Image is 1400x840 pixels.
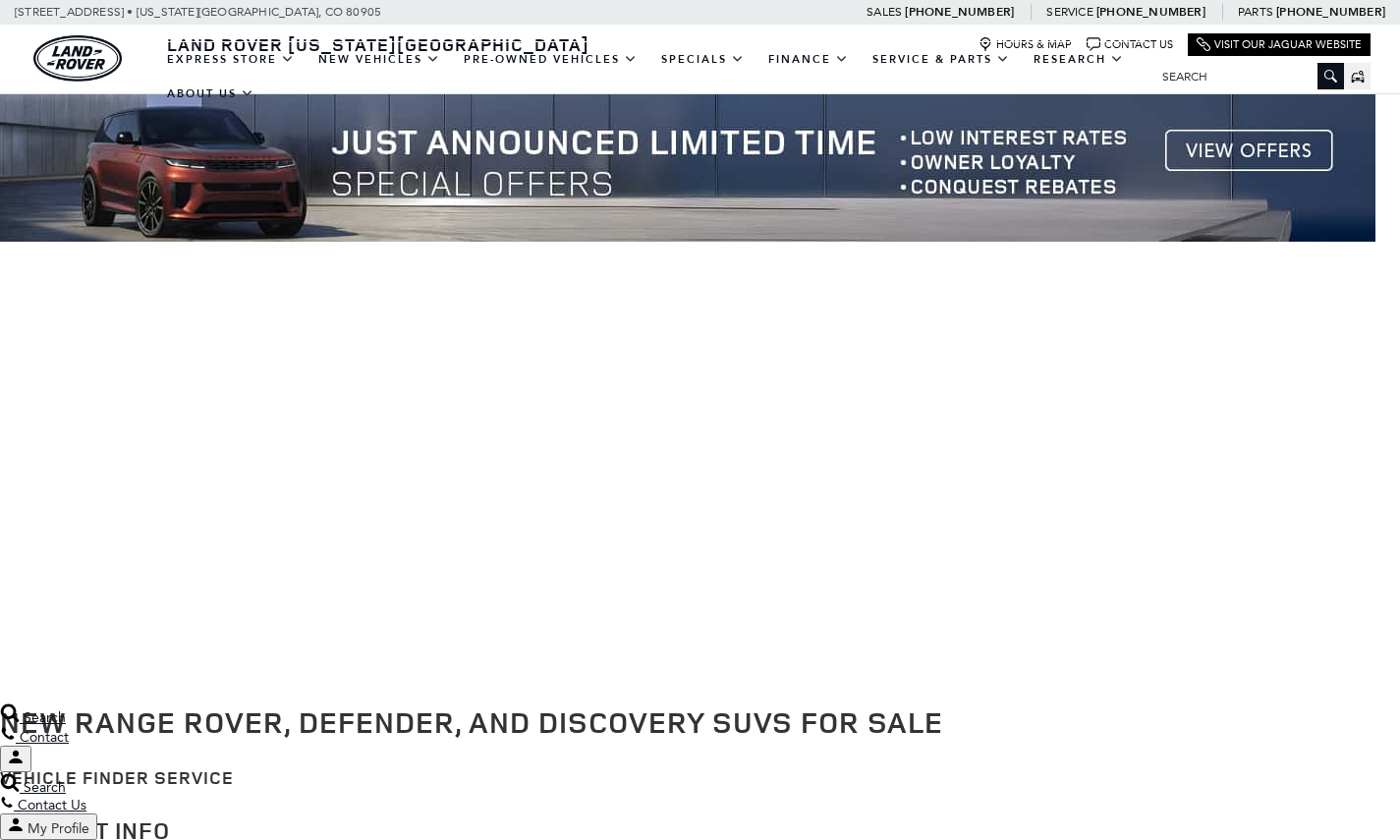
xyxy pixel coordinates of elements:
span: Contact [20,729,69,746]
a: About Us [155,77,266,111]
span: My Profile [28,820,89,837]
a: Service & Parts [861,42,1022,77]
a: [PHONE_NUMBER] [905,4,1014,20]
span: Search [24,709,66,726]
a: [STREET_ADDRESS] • [US_STATE][GEOGRAPHIC_DATA], CO 80905 [15,5,381,19]
nav: Main Navigation [155,42,1148,111]
a: New Vehicles [307,42,452,77]
a: EXPRESS STORE [155,42,307,77]
a: Land Rover [US_STATE][GEOGRAPHIC_DATA] [155,32,601,56]
img: Land Rover [33,35,122,82]
span: Search [24,779,66,796]
span: Parts [1238,5,1273,19]
a: Finance [756,42,861,77]
span: Contact Us [18,797,86,813]
input: Search [1148,65,1344,88]
a: land-rover [33,35,122,82]
a: Specials [649,42,756,77]
a: [PHONE_NUMBER] [1276,4,1385,20]
a: [PHONE_NUMBER] [1096,4,1205,20]
a: Contact Us [1087,37,1173,52]
a: Hours & Map [979,37,1072,52]
a: Visit Our Jaguar Website [1197,37,1362,52]
span: Service [1046,5,1092,19]
span: Land Rover [US_STATE][GEOGRAPHIC_DATA] [167,32,589,56]
span: Sales [867,5,902,19]
a: Pre-Owned Vehicles [452,42,649,77]
a: Research [1022,42,1136,77]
